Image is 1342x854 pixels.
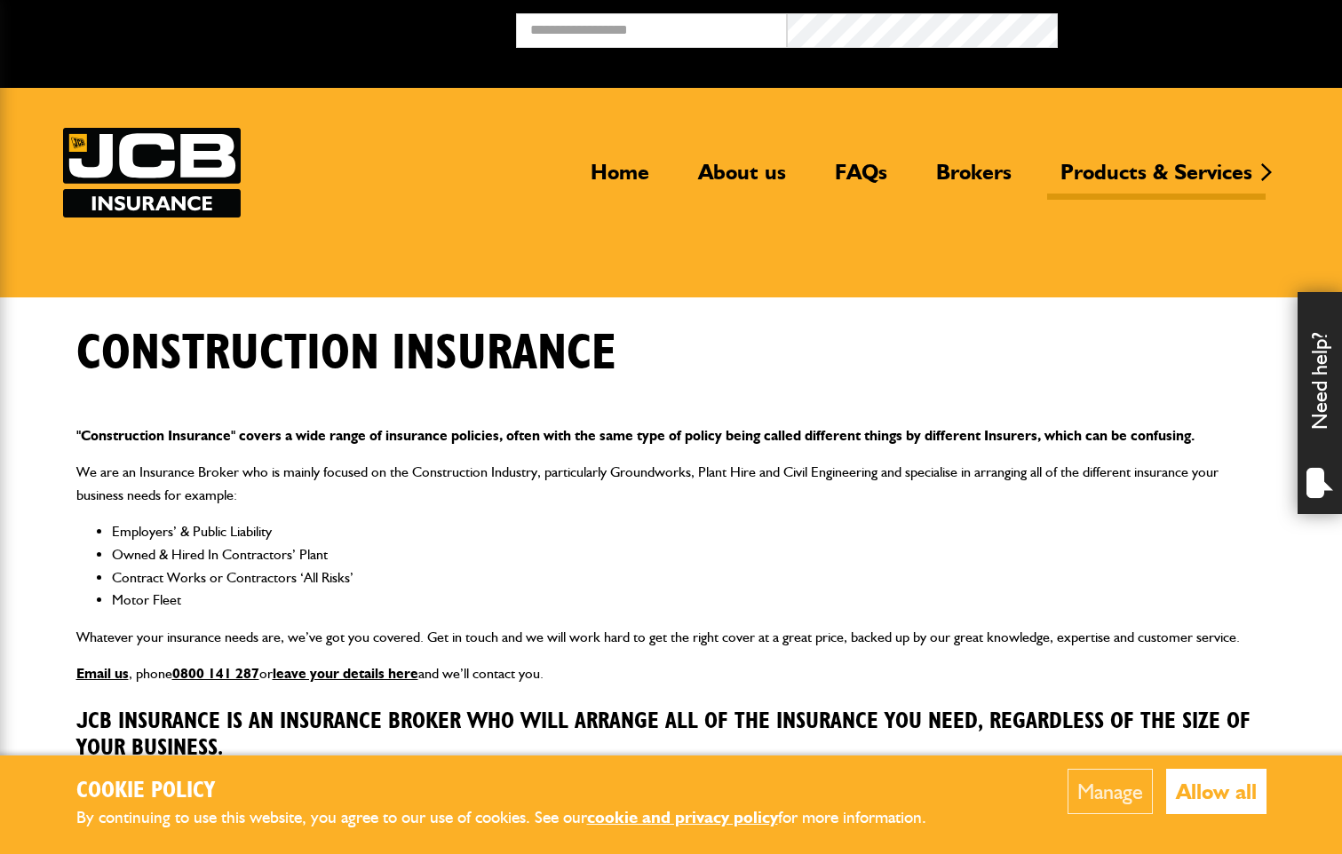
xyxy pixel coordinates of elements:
[112,520,1267,543] li: Employers’ & Public Liability
[76,804,956,832] p: By continuing to use this website, you agree to our use of cookies. See our for more information.
[63,128,241,217] img: JCB Insurance Services logo
[63,128,241,217] a: JCB Insurance Services
[1068,769,1153,814] button: Manage
[923,159,1025,200] a: Brokers
[76,662,1267,685] p: , phone or and we’ll contact you.
[76,708,1267,763] h3: JCB Insurance is an Insurance Broker who will arrange all of the Insurance you need, regardless o...
[587,807,778,827] a: cookie and privacy policy
[76,778,956,805] h2: Cookie Policy
[76,461,1267,506] p: We are an Insurance Broker who is mainly focused on the Construction Industry, particularly Groun...
[76,626,1267,649] p: Whatever your insurance needs are, we’ve got you covered. Get in touch and we will work hard to g...
[1298,292,1342,514] div: Need help?
[577,159,663,200] a: Home
[685,159,799,200] a: About us
[822,159,901,200] a: FAQs
[112,543,1267,566] li: Owned & Hired In Contractors’ Plant
[76,324,616,384] h1: Construction insurance
[76,424,1267,447] p: "Construction Insurance" covers a wide range of insurance policies, often with the same type of p...
[1058,13,1329,41] button: Broker Login
[112,589,1267,612] li: Motor Fleet
[1166,769,1267,814] button: Allow all
[1047,159,1266,200] a: Products & Services
[76,665,129,682] a: Email us
[112,566,1267,589] li: Contract Works or Contractors ‘All Risks’
[172,665,259,682] a: 0800 141 287
[273,665,418,682] a: leave your details here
